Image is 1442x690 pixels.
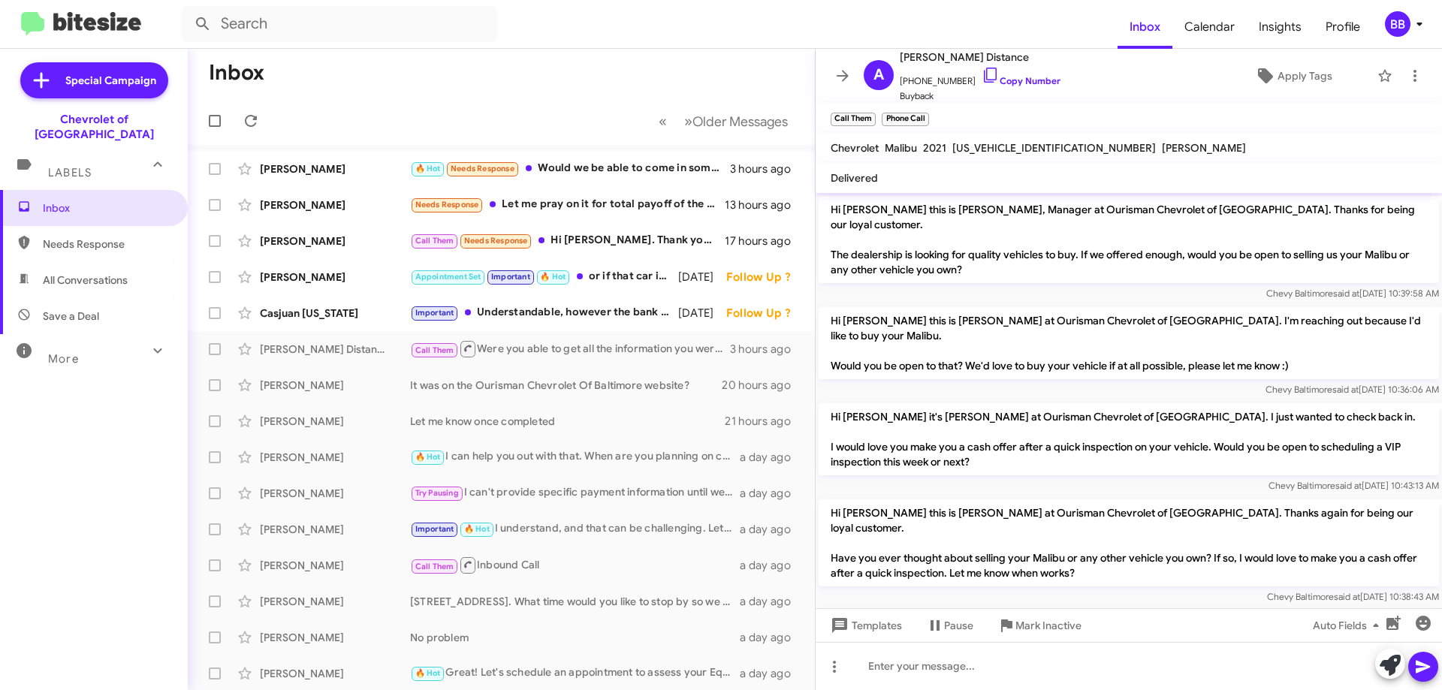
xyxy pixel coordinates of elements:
button: Templates [816,612,914,639]
div: 20 hours ago [722,378,803,393]
div: I can help you out with that. When are you planning on coming down to possibly finalize your deal... [410,448,740,466]
span: 🔥 Hot [464,524,490,534]
span: Needs Response [464,236,528,246]
span: Appointment Set [415,272,481,282]
span: » [684,112,692,131]
span: Call Them [415,562,454,571]
small: Phone Call [882,113,928,126]
span: All Conversations [43,273,128,288]
a: Special Campaign [20,62,168,98]
span: Chevrolet [831,141,879,155]
nav: Page navigation example [650,106,797,137]
div: It was on the Ourisman Chevrolet Of Baltimore website? [410,378,722,393]
a: Profile [1314,5,1372,49]
span: [PERSON_NAME] [1162,141,1246,155]
p: Hi [PERSON_NAME] this is [PERSON_NAME] at Ourisman Chevrolet of [GEOGRAPHIC_DATA]. I'm reaching o... [819,307,1439,379]
span: said at [1335,480,1362,491]
span: Inbox [1118,5,1172,49]
div: a day ago [740,558,803,573]
span: Important [491,272,530,282]
button: Previous [650,106,676,137]
span: Needs Response [43,237,170,252]
div: Would we be able to come in sometime [DATE]? [410,160,730,177]
div: Hi [PERSON_NAME]. Thank you for the follow-up The sales person was excellent and I was ready to u... [410,232,725,249]
div: BB [1385,11,1410,37]
div: [DATE] [678,306,726,321]
span: Labels [48,166,92,179]
div: [PERSON_NAME] Distance [260,342,410,357]
div: [STREET_ADDRESS]. What time would you like to stop by so we can have the vehicle pulled up and re... [410,594,740,609]
div: 3 hours ago [730,161,803,176]
span: Special Campaign [65,73,156,88]
span: Auto Fields [1313,612,1385,639]
span: Call Them [415,236,454,246]
input: Search [182,6,497,42]
div: [PERSON_NAME] [260,161,410,176]
span: said at [1333,288,1359,299]
span: Needs Response [415,200,479,209]
p: Hi [PERSON_NAME] this is [PERSON_NAME], Manager at Ourisman Chevrolet of [GEOGRAPHIC_DATA]. Thank... [819,196,1439,283]
div: a day ago [740,666,803,681]
span: Older Messages [692,113,788,130]
h1: Inbox [209,61,264,85]
div: 13 hours ago [725,197,803,212]
span: Important [415,524,454,534]
div: [DATE] [678,270,726,285]
div: a day ago [740,522,803,537]
span: 🔥 Hot [540,272,566,282]
div: Were you able to get all the information you were looking for [DATE] ? [410,339,730,358]
span: Mark Inactive [1015,612,1081,639]
button: Mark Inactive [985,612,1094,639]
div: Great! Let's schedule an appointment to assess your Equinox and discuss the details. What day wor... [410,664,740,682]
span: [PHONE_NUMBER] [900,66,1060,89]
div: Let me pray on it for total payoff of the balance. 54,436 mi. [410,196,725,213]
span: Save a Deal [43,309,99,324]
div: [PERSON_NAME] [260,234,410,249]
div: a day ago [740,594,803,609]
button: BB [1372,11,1425,37]
button: Auto Fields [1301,612,1397,639]
div: I understand, and that can be challenging. Let’s discuss your current vehicle and explore potenti... [410,520,740,538]
small: Call Them [831,113,876,126]
span: [US_VEHICLE_IDENTIFICATION_NUMBER] [952,141,1156,155]
div: 3 hours ago [730,342,803,357]
span: 🔥 Hot [415,452,441,462]
div: Understandable, however the bank determines what the down payment would be. Would you happen to h... [410,304,678,321]
span: Important [415,308,454,318]
span: Delivered [831,171,878,185]
div: [PERSON_NAME] [260,630,410,645]
div: [PERSON_NAME] [260,522,410,537]
span: « [659,112,667,131]
span: Chevy Baltimore [DATE] 10:43:13 AM [1269,480,1439,491]
span: 🔥 Hot [415,164,441,173]
span: More [48,352,79,366]
span: Apply Tags [1278,62,1332,89]
span: Try Pausing [415,488,459,498]
div: [PERSON_NAME] [260,270,410,285]
span: A [873,63,884,87]
span: Chevy Baltimore [DATE] 10:39:58 AM [1266,288,1439,299]
span: Call Them [415,345,454,355]
span: Pause [944,612,973,639]
a: Calendar [1172,5,1247,49]
span: said at [1334,591,1360,602]
button: Next [675,106,797,137]
span: Templates [828,612,902,639]
span: 2021 [923,141,946,155]
span: Insights [1247,5,1314,49]
button: Apply Tags [1216,62,1370,89]
div: a day ago [740,630,803,645]
div: 17 hours ago [725,234,803,249]
span: 🔥 Hot [415,668,441,678]
p: Hi [PERSON_NAME] it's [PERSON_NAME] at Ourisman Chevrolet of [GEOGRAPHIC_DATA]. I just wanted to ... [819,403,1439,475]
div: [PERSON_NAME] [260,450,410,465]
span: Chevy Baltimore [DATE] 10:38:43 AM [1267,591,1439,602]
div: a day ago [740,450,803,465]
div: Follow Up ? [726,306,803,321]
div: [PERSON_NAME] [260,558,410,573]
div: [PERSON_NAME] [260,414,410,429]
button: Pause [914,612,985,639]
p: Hi [PERSON_NAME] this is [PERSON_NAME] at Ourisman Chevrolet of [GEOGRAPHIC_DATA]. Thanks again f... [819,499,1439,586]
